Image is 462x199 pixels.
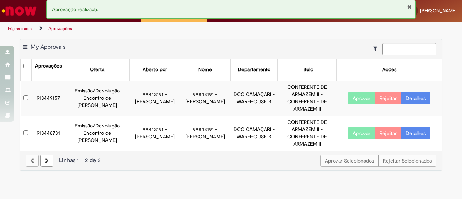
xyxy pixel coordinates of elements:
button: Aprovar [348,92,375,104]
button: Aprovar [348,127,375,139]
div: Departamento [238,66,270,73]
td: DCC CAMAÇARI - WAREHOUSE B [230,116,278,150]
th: Aprovações [31,59,65,81]
div: Aprovações [35,62,62,70]
td: 99843191 - [PERSON_NAME] [130,81,180,116]
td: CONFERENTE DE ARMAZEM II - CONFERENTE DE ARMAZEM II [278,81,336,116]
span: My Approvals [31,43,65,51]
a: Aprovações [48,26,72,31]
button: Fechar Notificação [407,4,412,10]
a: Detalhes [401,92,430,104]
td: R13448731 [31,116,65,150]
span: Aprovação realizada. [52,6,98,13]
div: Oferta [90,66,104,73]
td: Emissão/Devolução Encontro de [PERSON_NAME] [65,116,130,150]
div: Nome [198,66,212,73]
img: ServiceNow [1,4,38,18]
div: Título [301,66,313,73]
div: Linhas 1 − 2 de 2 [26,156,436,165]
a: Página inicial [8,26,33,31]
td: Emissão/Devolução Encontro de [PERSON_NAME] [65,81,130,116]
div: Ações [382,66,396,73]
td: 99843191 - [PERSON_NAME] [130,116,180,150]
div: Aberto por [143,66,167,73]
button: Rejeitar [375,92,401,104]
td: 99843191 - [PERSON_NAME] [180,81,231,116]
ul: Trilhas de página [5,22,302,35]
td: 99843191 - [PERSON_NAME] [180,116,231,150]
td: R13449157 [31,81,65,116]
td: CONFERENTE DE ARMAZEM II - CONFERENTE DE ARMAZEM II [278,116,336,150]
i: Mostrar filtros para: Suas Solicitações [373,46,381,51]
button: Rejeitar [375,127,401,139]
td: DCC CAMAÇARI - WAREHOUSE B [230,81,278,116]
span: [PERSON_NAME] [420,8,457,14]
a: Detalhes [401,127,430,139]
